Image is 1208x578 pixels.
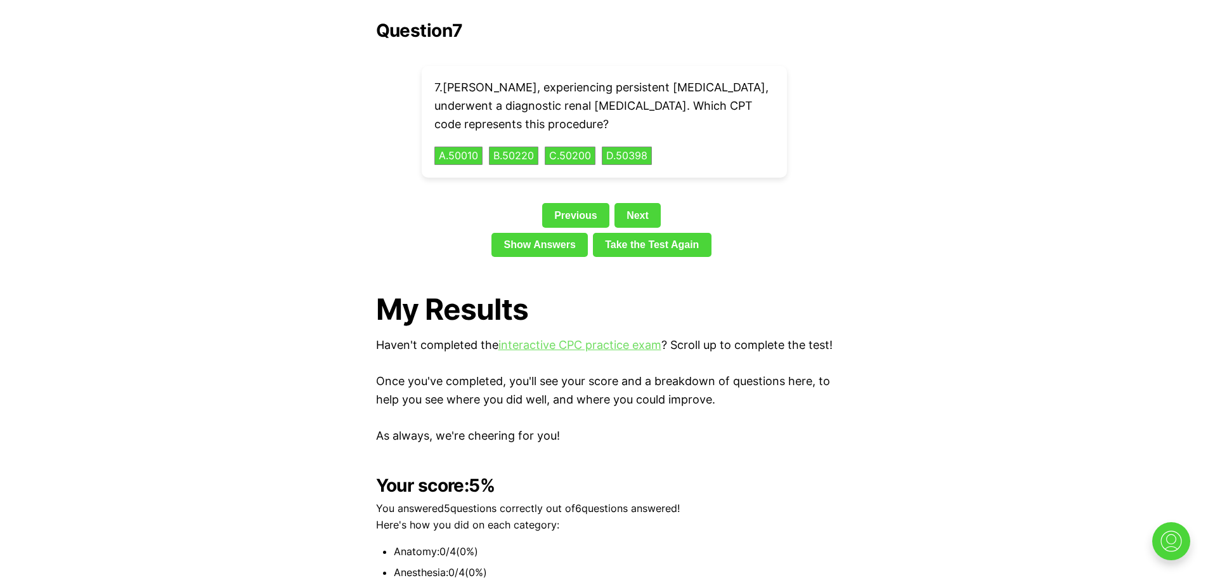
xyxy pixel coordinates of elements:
[489,147,538,166] button: B.50220
[376,501,833,517] p: You answered 5 questions correctly out of 6 questions answered!
[376,427,833,445] p: As always, we're cheering for you!
[376,20,833,41] h2: Question 7
[542,203,609,227] a: Previous
[394,544,833,560] li: Anatomy : 0 / 4 ( 0 %)
[376,517,833,534] p: Here's how you did on each category:
[469,475,495,496] b: 5 %
[593,233,711,257] a: Take the Test Again
[1141,516,1208,578] iframe: portal-trigger
[376,336,833,355] p: Haven't completed the ? Scroll up to complete the test!
[602,147,652,166] button: D.50398
[376,292,833,326] h1: My Results
[434,147,483,166] button: A.50010
[545,147,595,166] button: C.50200
[434,79,774,133] p: 7 . [PERSON_NAME], experiencing persistent [MEDICAL_DATA], underwent a diagnostic renal [MEDICAL_...
[498,338,661,351] a: interactive CPC practice exam
[376,475,833,496] h2: Your score:
[491,233,588,257] a: Show Answers
[376,372,833,409] p: Once you've completed, you'll see your score and a breakdown of questions here, to help you see w...
[614,203,661,227] a: Next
